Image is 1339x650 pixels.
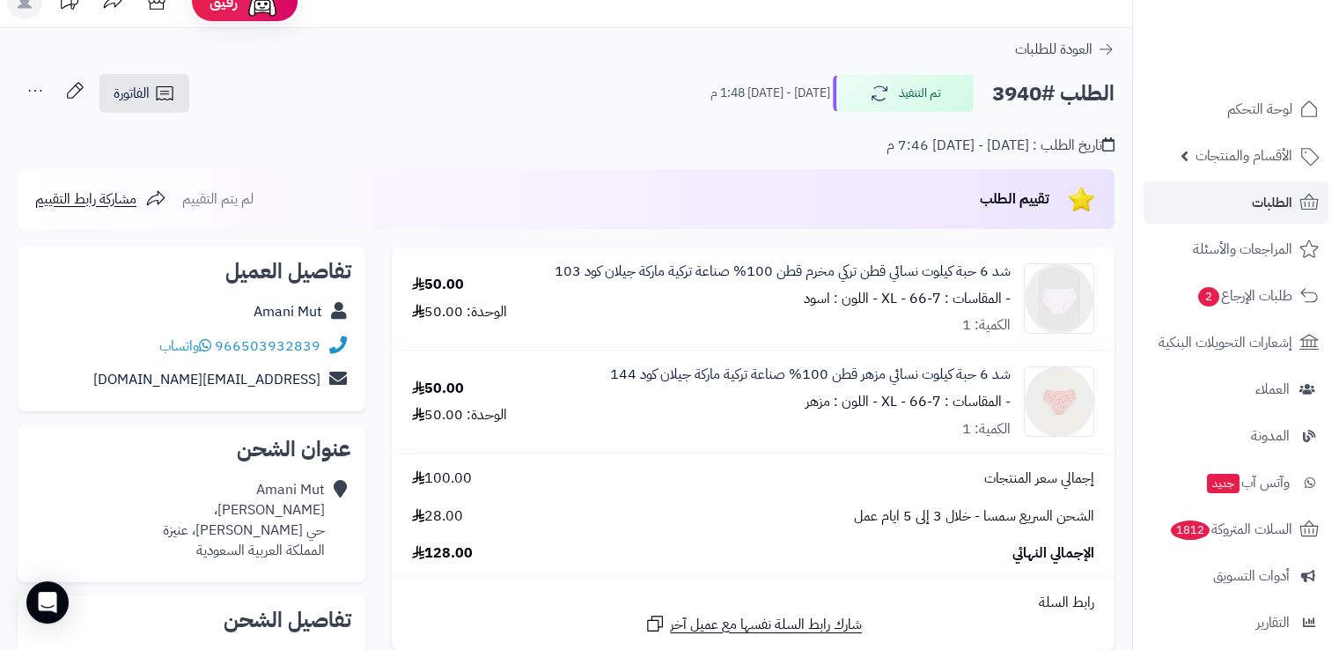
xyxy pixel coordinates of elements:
a: إشعارات التحويلات البنكية [1144,321,1328,364]
span: السلات المتروكة [1169,517,1292,542]
a: طلبات الإرجاع2 [1144,275,1328,317]
h2: الطلب #3940 [992,76,1115,112]
div: Open Intercom Messenger [26,581,69,624]
span: 100.00 [412,469,472,489]
span: إجمالي سعر المنتجات [984,469,1094,489]
a: وآتس آبجديد [1144,462,1328,504]
div: Amani Mut [PERSON_NAME]، حي [PERSON_NAME]، عنيزة المملكة العربية السعودية [163,480,325,560]
a: Amani Mut [254,301,322,322]
span: 1812 [1171,521,1210,540]
small: - اللون : اسود [804,288,878,309]
a: الطلبات [1144,181,1328,224]
a: شد 6 حبة كيلوت نسائي مزهر قطن 100% صناعة تركية ماركة جيلان كود 144 [610,365,1011,385]
img: 1755164908-103-1%20(1)-90x90.png [1025,263,1093,334]
a: لوحة التحكم [1144,88,1328,130]
div: الكمية: 1 [962,419,1011,439]
span: التقارير [1256,610,1290,635]
div: رابط السلة [399,593,1107,613]
a: أدوات التسويق [1144,555,1328,597]
a: العملاء [1144,368,1328,410]
a: التقارير [1144,602,1328,644]
div: الوحدة: 50.00 [412,302,507,322]
span: جديد [1207,474,1240,493]
a: مشاركة رابط التقييم [35,188,166,210]
div: تاريخ الطلب : [DATE] - [DATE] 7:46 م [887,136,1115,156]
img: logo-2.png [1219,41,1322,78]
span: المراجعات والأسئلة [1193,237,1292,262]
a: 966503932839 [215,336,320,357]
span: لم يتم التقييم [182,188,254,210]
span: مشاركة رابط التقييم [35,188,136,210]
span: 2 [1198,287,1219,307]
a: [EMAIL_ADDRESS][DOMAIN_NAME] [93,369,320,390]
h2: تفاصيل الشحن [32,609,351,631]
span: 128.00 [412,543,473,564]
a: المراجعات والأسئلة [1144,228,1328,270]
span: المدونة [1251,424,1290,448]
a: شارك رابط السلة نفسها مع عميل آخر [644,613,862,635]
span: تقييم الطلب [980,188,1049,210]
span: إشعارات التحويلات البنكية [1159,330,1292,355]
span: شارك رابط السلة نفسها مع عميل آخر [670,615,862,635]
a: السلات المتروكة1812 [1144,508,1328,550]
div: الوحدة: 50.00 [412,405,507,425]
a: المدونة [1144,415,1328,457]
span: وآتس آب [1205,470,1290,495]
h2: تفاصيل العميل [32,261,351,282]
div: الكمية: 1 [962,315,1011,336]
a: العودة للطلبات [1015,39,1115,60]
small: - المقاسات : XL - 66-7 [881,288,1011,309]
span: أدوات التسويق [1213,564,1290,588]
small: - المقاسات : XL - 66-7 [881,391,1011,412]
span: الطلبات [1252,190,1292,215]
a: شد 6 حبة كيلوت نسائي قطن تركي مخرم قطن 100% صناعة تركية ماركة جيلان كود 103 [555,262,1011,282]
div: 50.00 [412,275,464,295]
img: 1755166700-144-0%20(1)-90x90.png [1025,366,1093,437]
span: الإجمالي النهائي [1012,543,1094,564]
span: لوحة التحكم [1227,97,1292,122]
small: [DATE] - [DATE] 1:48 م [710,85,830,102]
div: 50.00 [412,379,464,399]
span: الفاتورة [114,83,150,104]
span: الأقسام والمنتجات [1196,144,1292,168]
h2: عنوان الشحن [32,439,351,460]
a: الفاتورة [99,74,189,113]
button: تم التنفيذ [833,75,974,112]
span: العودة للطلبات [1015,39,1093,60]
span: العملاء [1255,377,1290,402]
a: واتساب [159,336,211,357]
span: الشحن السريع سمسا - خلال 3 إلى 5 ايام عمل [854,506,1094,527]
span: 28.00 [412,506,463,527]
span: طلبات الإرجاع [1196,284,1292,308]
small: - اللون : مزهر [806,391,878,412]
